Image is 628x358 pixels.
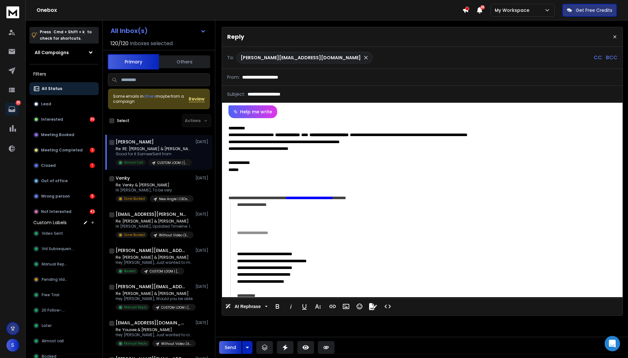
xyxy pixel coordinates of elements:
[29,335,99,347] button: Almost call
[5,103,18,116] a: 80
[195,212,210,217] p: [DATE]
[42,231,63,236] span: Video Sent
[576,7,612,13] p: Get Free Credits
[116,327,193,332] p: Re: Yousee & [PERSON_NAME]
[116,224,193,229] p: Hi [PERSON_NAME], Updated Timeline: I am currently
[33,219,67,226] h3: Custom Labels
[29,205,99,218] button: Not Interested42
[189,96,205,102] button: Review
[157,160,188,165] p: CUSTOM LOOM | [PERSON_NAME] | WHOLE WORLD
[124,269,136,273] p: Booked
[41,209,71,214] p: Not Interested
[29,190,99,203] button: Wrong person5
[29,289,99,301] button: Free Trial
[29,82,99,95] button: All Status
[116,151,193,157] p: Good for it SameerSent from
[195,320,210,325] p: [DATE]
[29,304,99,317] button: 20 Follow-up
[124,232,145,237] p: Done Booked
[29,98,99,110] button: Lead
[159,55,210,69] button: Others
[161,305,192,310] p: CUSTOM LOOM | [PERSON_NAME] | WHOLE WORLD
[29,242,99,255] button: Vid Subsequence
[161,341,192,346] p: Without Video (AI Automation Services)
[108,54,159,69] button: Primary
[116,291,193,296] p: Re: [PERSON_NAME] & [PERSON_NAME]
[90,209,95,214] div: 42
[105,24,211,37] button: All Inbox(s)
[29,258,99,271] button: Manual Reply
[224,300,269,313] button: AI Rephrase
[227,91,245,97] p: Subject:
[116,247,186,254] h1: [PERSON_NAME][EMAIL_ADDRESS][PERSON_NAME][DOMAIN_NAME]
[159,233,190,238] p: Without Video (Email & AI Services)
[116,332,193,338] p: Hey [PERSON_NAME], Just wanted to circle
[41,132,74,137] p: Meeting Booked
[298,300,310,313] button: Underline (⌘U)
[29,69,99,78] h3: Filters
[41,148,83,153] p: Meeting Completed
[495,7,532,13] p: My Workspace
[367,300,379,313] button: Signature
[312,300,324,313] button: More Text
[124,196,145,201] p: Done Booked
[124,160,143,165] p: Almost Call
[40,29,92,42] p: Press to check for shortcuts.
[150,269,180,274] p: CUSTOM LOOM | [PERSON_NAME] | WHOLE WORLD
[144,94,156,99] span: others
[233,304,262,309] span: AI Rephrase
[111,28,148,34] h1: All Inbox(s)
[42,323,52,328] span: Later
[340,300,352,313] button: Insert Image (⌘P)
[605,336,620,351] div: Open Intercom Messenger
[29,175,99,187] button: Out of office
[42,262,68,267] span: Manual Reply
[195,284,210,289] p: [DATE]
[29,113,99,126] button: Interested30
[219,341,242,354] button: Send
[159,197,190,201] p: New Angle | CEOs & Founders | [GEOGRAPHIC_DATA]
[227,32,244,41] p: Reply
[353,300,366,313] button: Emoticons
[116,188,193,193] p: Hi [PERSON_NAME], To be very
[37,6,462,14] h1: Onebox
[113,94,189,104] div: Some emails in maybe from a campaign
[116,211,186,217] h1: [EMAIL_ADDRESS][PERSON_NAME][DOMAIN_NAME]
[90,117,95,122] div: 30
[29,128,99,141] button: Meeting Booked
[29,227,99,240] button: Video Sent
[29,144,99,157] button: Meeting Completed2
[562,4,617,17] button: Get Free Credits
[124,341,147,346] p: Manual Reply
[29,159,99,172] button: Closed1
[41,163,56,168] p: Closed
[29,273,99,286] button: Pending Video
[195,139,210,144] p: [DATE]
[116,146,193,151] p: Re: RE: [PERSON_NAME] & [PERSON_NAME]
[116,260,193,265] p: Hey [PERSON_NAME], Just wanted to make
[116,296,193,301] p: Hey [PERSON_NAME], Would you be able
[29,46,99,59] button: All Campaigns
[6,339,19,352] button: S
[42,308,67,313] span: 20 Follow-up
[116,320,186,326] h1: [EMAIL_ADDRESS][DOMAIN_NAME]
[41,194,70,199] p: Wrong person
[241,54,361,61] p: [PERSON_NAME][EMAIL_ADDRESS][DOMAIN_NAME]
[271,300,284,313] button: Bold (⌘B)
[42,277,70,282] span: Pending Video
[90,148,95,153] div: 2
[285,300,297,313] button: Italic (⌘I)
[42,86,62,91] p: All Status
[382,300,394,313] button: Code View
[16,100,21,105] p: 80
[195,175,210,181] p: [DATE]
[228,105,277,118] button: Help me write
[41,117,63,122] p: Interested
[111,40,128,47] span: 120 / 120
[606,54,617,61] p: BCC
[227,74,240,80] p: From:
[116,183,193,188] p: Re: Venky & [PERSON_NAME]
